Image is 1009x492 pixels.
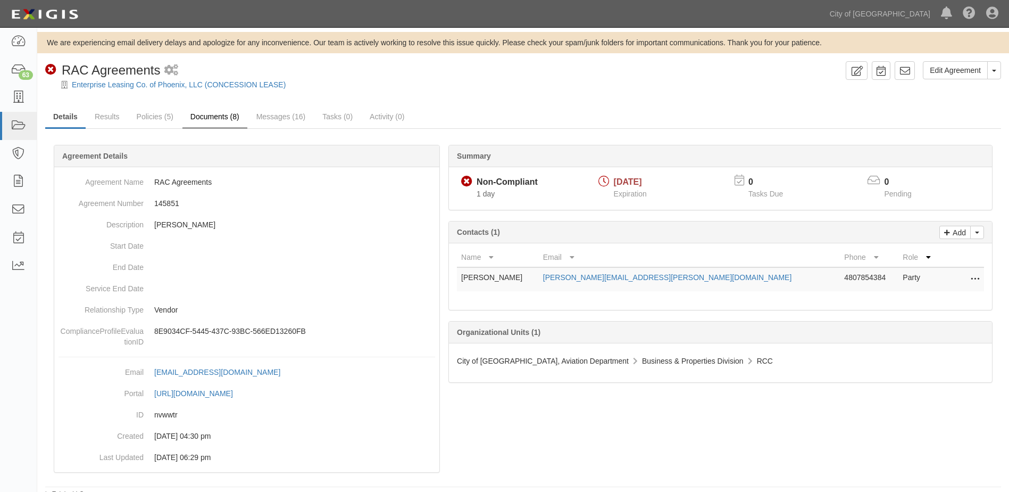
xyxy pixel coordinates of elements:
[543,273,792,282] a: [PERSON_NAME][EMAIL_ADDRESS][PERSON_NAME][DOMAIN_NAME]
[59,362,144,378] dt: Email
[923,61,988,79] a: Edit Agreement
[59,321,144,347] dt: ComplianceProfileEvaluationID
[59,404,435,425] dd: nvwwtr
[37,37,1009,48] div: We are experiencing email delivery delays and apologize for any inconvenience. Our team is active...
[457,228,500,236] b: Contacts (1)
[939,226,971,239] a: Add
[59,257,144,273] dt: End Date
[19,70,33,80] div: 63
[457,267,539,291] td: [PERSON_NAME]
[898,248,941,267] th: Role
[59,425,435,447] dd: [DATE] 04:30 pm
[457,328,540,337] b: Organizational Units (1)
[59,447,435,468] dd: [DATE] 06:29 pm
[950,226,966,239] p: Add
[72,80,286,89] a: Enterprise Leasing Co. of Phoenix, LLC (CONCESSION LEASE)
[59,299,435,321] dd: Vendor
[59,214,144,230] dt: Description
[461,176,472,187] i: Non-Compliant
[154,368,292,376] a: [EMAIL_ADDRESS][DOMAIN_NAME]
[59,171,435,193] dd: RAC Agreements
[182,106,247,129] a: Documents (8)
[885,190,912,198] span: Pending
[824,3,936,24] a: City of [GEOGRAPHIC_DATA]
[129,106,181,127] a: Policies (5)
[45,61,160,79] div: RAC Agreements
[45,106,86,129] a: Details
[840,267,898,291] td: 4807854384
[477,190,495,198] span: Since 09/01/2025
[963,7,975,20] i: Help Center - Complianz
[59,235,144,251] dt: Start Date
[614,190,647,198] span: Expiration
[154,219,435,230] p: [PERSON_NAME]
[59,404,144,420] dt: ID
[314,106,361,127] a: Tasks (0)
[477,176,538,188] div: Non-Compliant
[59,299,144,315] dt: Relationship Type
[59,278,144,294] dt: Service End Date
[457,248,539,267] th: Name
[45,64,56,76] i: Non-Compliant
[840,248,898,267] th: Phone
[248,106,314,127] a: Messages (16)
[59,193,144,209] dt: Agreement Number
[457,152,491,160] b: Summary
[898,267,941,291] td: Party
[59,425,144,441] dt: Created
[62,152,128,160] b: Agreement Details
[362,106,412,127] a: Activity (0)
[642,357,744,365] span: Business & Properties Division
[154,389,245,398] a: [URL][DOMAIN_NAME]
[748,190,783,198] span: Tasks Due
[748,176,796,188] p: 0
[539,248,840,267] th: Email
[62,63,160,77] span: RAC Agreements
[164,65,178,76] i: 1 scheduled workflow
[87,106,128,127] a: Results
[457,357,629,365] span: City of [GEOGRAPHIC_DATA], Aviation Department
[614,177,642,186] span: [DATE]
[757,357,773,365] span: RCC
[59,383,144,399] dt: Portal
[885,176,925,188] p: 0
[59,193,435,214] dd: 145851
[59,447,144,463] dt: Last Updated
[154,367,280,378] div: [EMAIL_ADDRESS][DOMAIN_NAME]
[8,5,81,24] img: logo-5460c22ac91f19d4615b14bd174203de0afe785f0fc80cf4dbbc73dc1793850b.png
[59,171,144,187] dt: Agreement Name
[154,326,435,337] p: 8E9034CF-5445-437C-93BC-566ED13260FB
